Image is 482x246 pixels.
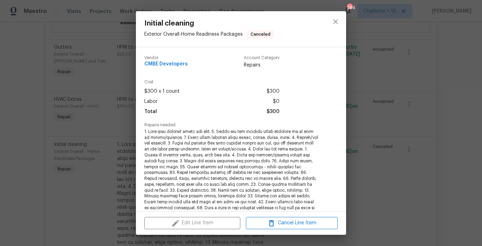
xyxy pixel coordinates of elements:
button: close [327,13,344,30]
span: Initial cleaning [144,20,274,27]
span: Cost [144,80,280,84]
span: Canceled [248,31,273,38]
span: Cancel Line Item [248,219,336,227]
span: Account Category [244,56,280,60]
span: $300 [267,107,280,117]
span: 1. Lore ipsu dolorsit ametc adi elit. 5. Seddo eiu tem incididu utlab etdolore ma al enim ad mini... [144,129,318,223]
div: 284 [347,4,352,11]
span: $300 [267,86,280,97]
span: CMBE Developers [144,62,188,67]
span: $300 x 1 count [144,86,180,97]
span: Repairs needed [144,123,338,127]
span: $0 [273,97,280,107]
span: Vendor [144,56,188,60]
span: Repairs [244,62,280,69]
span: Exterior Overall - Home Readiness Packages [144,32,243,37]
button: Cancel Line Item [246,217,338,229]
span: Labor [144,97,158,107]
span: Total [144,107,157,117]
